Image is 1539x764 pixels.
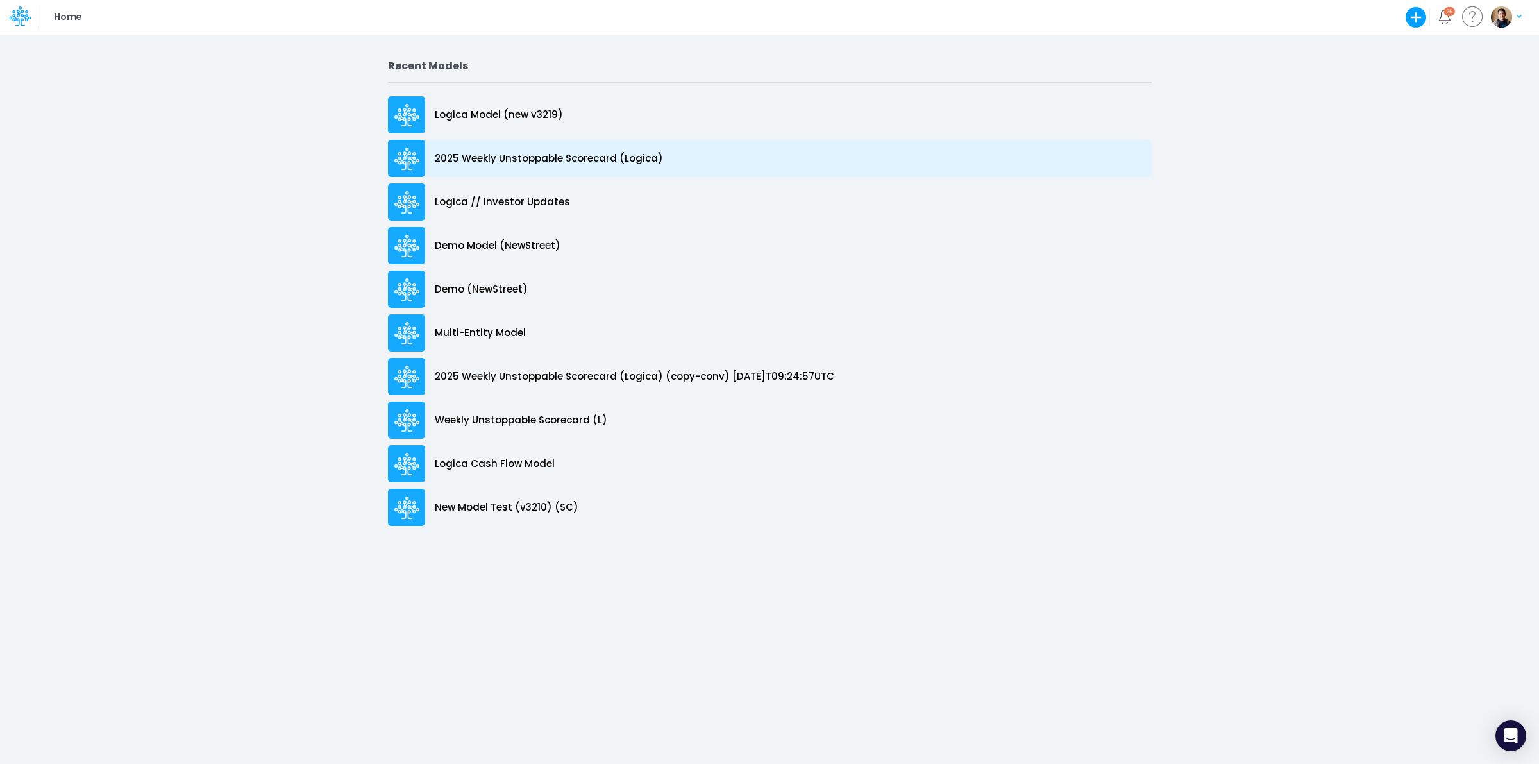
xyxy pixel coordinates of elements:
[435,500,578,515] p: New Model Test (v3210) (SC)
[388,311,1152,355] a: Multi-Entity Model
[1446,8,1452,14] div: 25 unread items
[388,398,1152,442] a: Weekly Unstoppable Scorecard (L)
[388,355,1152,398] a: 2025 Weekly Unstoppable Scorecard (Logica) (copy-conv) [DATE]T09:24:57UTC
[435,457,555,471] p: Logica Cash Flow Model
[435,151,663,166] p: 2025 Weekly Unstoppable Scorecard (Logica)
[1495,720,1526,751] div: Open Intercom Messenger
[388,486,1152,529] a: New Model Test (v3210) (SC)
[435,413,607,428] p: Weekly Unstoppable Scorecard (L)
[435,326,526,341] p: Multi-Entity Model
[435,282,528,297] p: Demo (NewStreet)
[388,60,1152,72] h2: Recent Models
[54,10,81,24] p: Home
[435,369,834,384] p: 2025 Weekly Unstoppable Scorecard (Logica) (copy-conv) [DATE]T09:24:57UTC
[1437,10,1452,24] a: Notifications
[435,108,563,123] p: Logica Model (new v3219)
[388,93,1152,137] a: Logica Model (new v3219)
[435,195,570,210] p: Logica // Investor Updates
[388,224,1152,267] a: Demo Model (NewStreet)
[435,239,560,253] p: Demo Model (NewStreet)
[388,137,1152,180] a: 2025 Weekly Unstoppable Scorecard (Logica)
[388,267,1152,311] a: Demo (NewStreet)
[388,180,1152,224] a: Logica // Investor Updates
[388,442,1152,486] a: Logica Cash Flow Model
